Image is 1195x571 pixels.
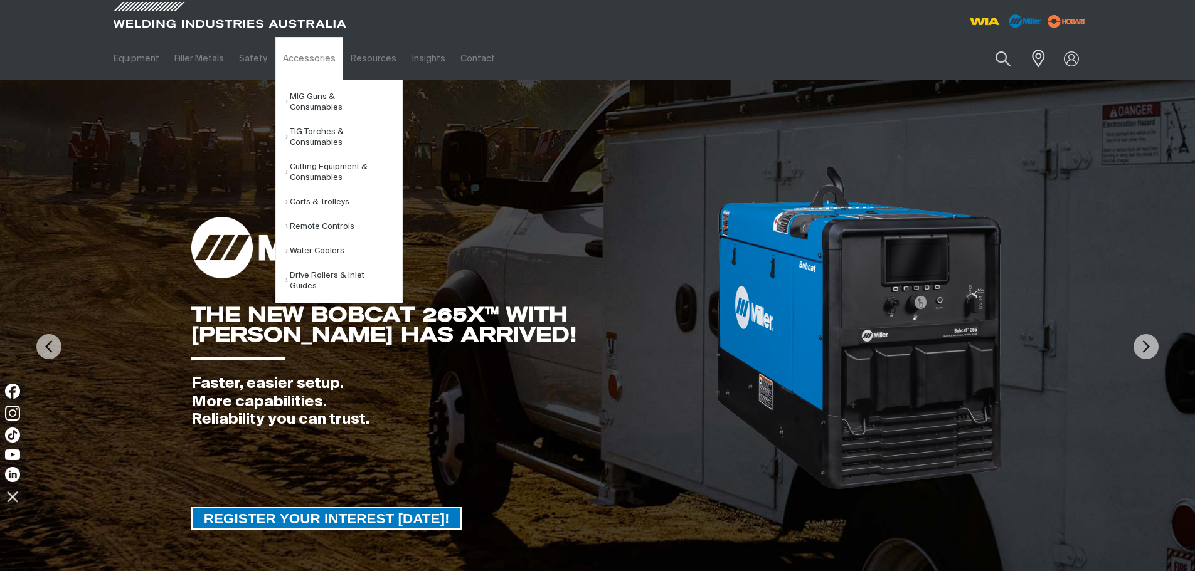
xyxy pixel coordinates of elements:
[191,305,715,345] div: THE NEW BOBCAT 265X™ WITH [PERSON_NAME] HAS ARRIVED!
[453,37,502,80] a: Contact
[285,190,402,214] a: Carts & Trolleys
[285,85,402,120] a: MIG Guns & Consumables
[1044,12,1090,31] img: miller
[36,334,61,359] img: PrevArrow
[5,467,20,482] img: LinkedIn
[106,37,167,80] a: Equipment
[193,507,461,530] span: REGISTER YOUR INTEREST [DATE]!
[231,37,275,80] a: Safety
[5,406,20,421] img: Instagram
[1134,334,1159,359] img: NextArrow
[285,263,402,298] a: Drive Rollers & Inlet Guides
[191,375,715,429] div: Faster, easier setup. More capabilities. Reliability you can trust.
[285,239,402,263] a: Water Coolers
[343,37,404,80] a: Resources
[982,44,1024,73] button: Search products
[106,37,844,80] nav: Main
[275,37,343,80] a: Accessories
[167,37,231,80] a: Filler Metals
[5,384,20,399] img: Facebook
[285,155,402,190] a: Cutting Equipment & Consumables
[5,427,20,443] img: TikTok
[275,80,403,303] ul: Accessories Submenu
[285,214,402,239] a: Remote Controls
[404,37,452,80] a: Insights
[191,507,462,530] a: REGISTER YOUR INTEREST TODAY!
[965,44,1024,73] input: Product name or item number...
[2,486,23,507] img: hide socials
[5,449,20,460] img: YouTube
[285,120,402,155] a: TIG Torches & Consumables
